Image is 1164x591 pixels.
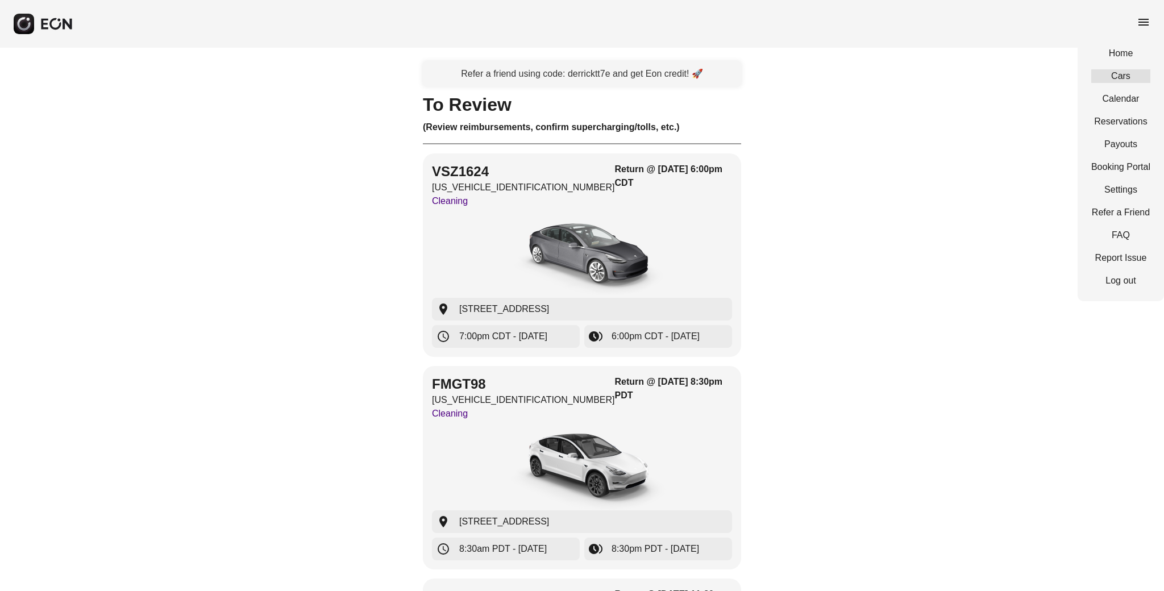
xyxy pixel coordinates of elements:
[423,120,741,134] h3: (Review reimbursements, confirm supercharging/tolls, etc.)
[497,425,667,510] img: car
[1137,15,1150,29] span: menu
[459,330,547,343] span: 7:00pm CDT - [DATE]
[615,375,732,402] h3: Return @ [DATE] 8:30pm PDT
[1091,115,1150,128] a: Reservations
[1091,251,1150,265] a: Report Issue
[423,98,741,111] h1: To Review
[615,163,732,190] h3: Return @ [DATE] 6:00pm CDT
[1091,47,1150,60] a: Home
[432,194,615,208] p: Cleaning
[436,330,450,343] span: schedule
[432,407,615,421] p: Cleaning
[432,375,615,393] h2: FMGT98
[432,393,615,407] p: [US_VEHICLE_IDENTIFICATION_NUMBER]
[459,542,547,556] span: 8:30am PDT - [DATE]
[1091,69,1150,83] a: Cars
[423,153,741,357] button: VSZ1624[US_VEHICLE_IDENTIFICATION_NUMBER]CleaningReturn @ [DATE] 6:00pm CDTcar[STREET_ADDRESS]7:0...
[1091,183,1150,197] a: Settings
[1091,274,1150,288] a: Log out
[1091,92,1150,106] a: Calendar
[436,515,450,528] span: location_on
[436,302,450,316] span: location_on
[432,181,615,194] p: [US_VEHICLE_IDENTIFICATION_NUMBER]
[589,330,602,343] span: browse_gallery
[1091,228,1150,242] a: FAQ
[1091,160,1150,174] a: Booking Portal
[423,366,741,569] button: FMGT98[US_VEHICLE_IDENTIFICATION_NUMBER]CleaningReturn @ [DATE] 8:30pm PDTcar[STREET_ADDRESS]8:30...
[423,61,741,86] a: Refer a friend using code: derricktt7e and get Eon credit! 🚀
[497,213,667,298] img: car
[1091,206,1150,219] a: Refer a Friend
[459,302,549,316] span: [STREET_ADDRESS]
[589,542,602,556] span: browse_gallery
[432,163,615,181] h2: VSZ1624
[1091,138,1150,151] a: Payouts
[436,542,450,556] span: schedule
[612,330,700,343] span: 6:00pm CDT - [DATE]
[612,542,699,556] span: 8:30pm PDT - [DATE]
[459,515,549,528] span: [STREET_ADDRESS]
